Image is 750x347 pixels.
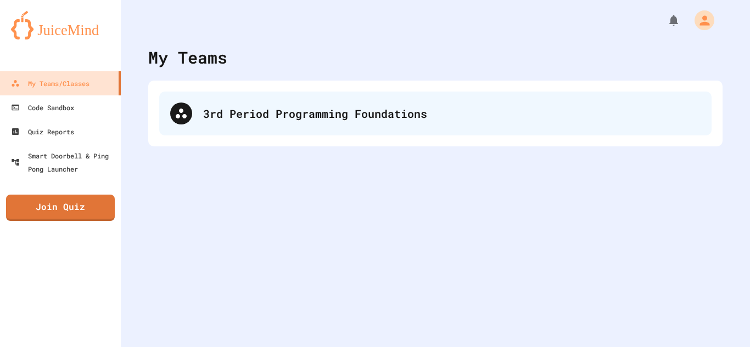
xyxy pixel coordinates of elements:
[11,11,110,39] img: logo-orange.svg
[683,8,717,33] div: My Account
[11,101,74,114] div: Code Sandbox
[148,45,227,70] div: My Teams
[647,11,683,30] div: My Notifications
[203,105,701,122] div: 3rd Period Programming Foundations
[11,149,116,175] div: Smart Doorbell & Ping Pong Launcher
[11,125,74,138] div: Quiz Reports
[159,92,712,135] div: 3rd Period Programming Foundations
[6,195,115,221] a: Join Quiz
[11,77,89,90] div: My Teams/Classes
